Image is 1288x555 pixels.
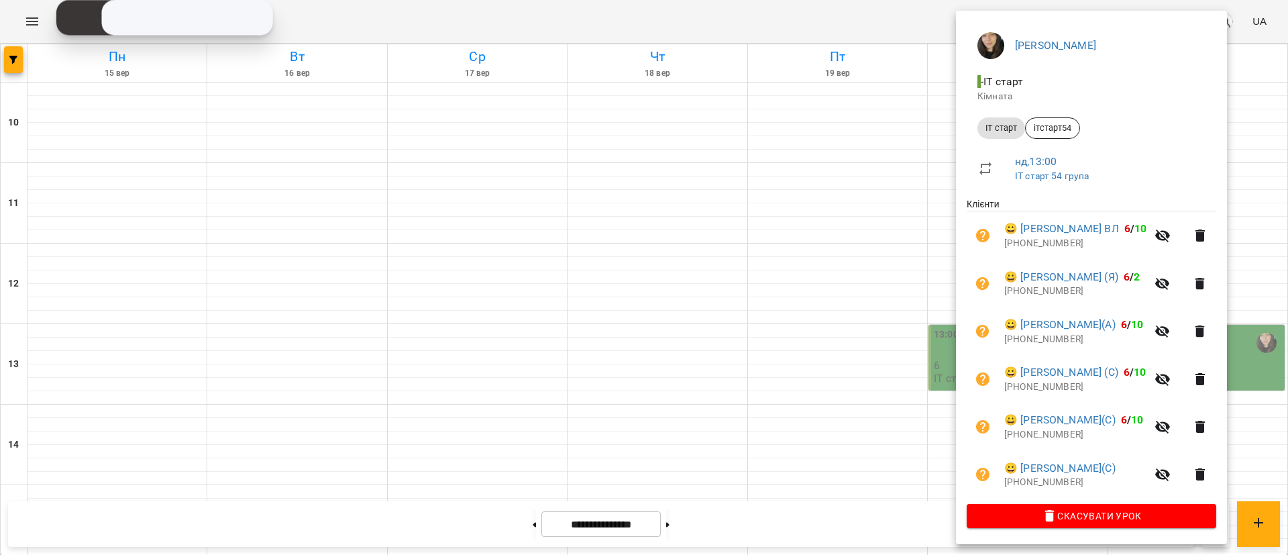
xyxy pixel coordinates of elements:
span: Скасувати Урок [977,508,1205,524]
a: 😀 [PERSON_NAME](А) [1004,317,1116,333]
a: 😀 [PERSON_NAME] (С) [1004,364,1118,381]
span: ітстарт54 [1026,122,1079,134]
button: Візит ще не сплачено. Додати оплату? [967,219,999,252]
button: Скасувати Урок [967,504,1216,528]
span: 10 [1134,366,1146,379]
button: Візит ще не сплачено. Додати оплату? [967,363,999,395]
p: [PHONE_NUMBER] [1004,285,1146,298]
span: 10 [1131,318,1143,331]
b: / [1124,366,1146,379]
a: 😀 [PERSON_NAME] (Я) [1004,269,1118,285]
span: 2 [1134,270,1140,283]
span: - ІТ старт [977,75,1026,88]
a: [PERSON_NAME] [1015,39,1096,52]
b: / [1121,318,1144,331]
p: [PHONE_NUMBER] [1004,428,1146,442]
p: [PHONE_NUMBER] [1004,333,1146,346]
p: [PHONE_NUMBER] [1004,381,1146,394]
div: ітстарт54 [1025,117,1080,139]
button: Візит ще не сплачено. Додати оплату? [967,315,999,348]
button: Візит ще не сплачено. Додати оплату? [967,268,999,300]
span: 6 [1121,318,1127,331]
span: 6 [1124,366,1130,379]
span: 10 [1134,222,1146,235]
a: 😀 [PERSON_NAME] ВЛ [1004,221,1119,237]
b: / [1121,413,1144,426]
b: / [1124,270,1140,283]
p: [PHONE_NUMBER] [1004,476,1146,489]
a: 😀 [PERSON_NAME](С) [1004,460,1116,476]
ul: Клієнти [967,197,1216,503]
b: / [1124,222,1147,235]
p: Кімната [977,90,1205,103]
span: 10 [1131,413,1143,426]
span: 6 [1124,270,1130,283]
p: [PHONE_NUMBER] [1004,237,1146,250]
img: 95fb45bbfb8e32c1be35b17aeceadc00.jpg [977,32,1004,59]
a: ІТ старт 54 група [1015,170,1089,181]
span: 6 [1124,222,1130,235]
span: 6 [1121,413,1127,426]
a: нд , 13:00 [1015,155,1057,168]
button: Візит ще не сплачено. Додати оплату? [967,411,999,443]
button: Візит ще не сплачено. Додати оплату? [967,458,999,491]
span: ІТ старт [977,122,1025,134]
a: 😀 [PERSON_NAME](С) [1004,412,1116,428]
